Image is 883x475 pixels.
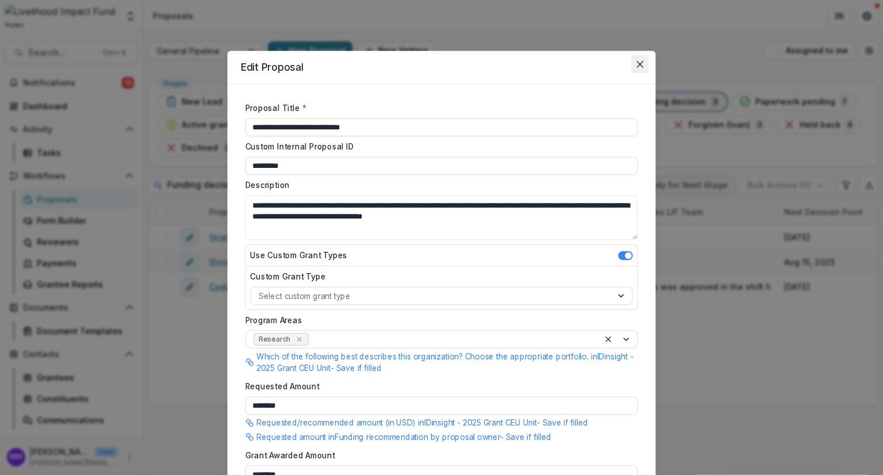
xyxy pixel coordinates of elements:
[245,141,631,152] label: Custom Internal Proposal ID
[228,51,656,85] header: Edit Proposal
[256,431,551,442] p: Requested amount in Funding recommendation by proposal owner - Save if filled
[245,314,631,325] label: Program Areas
[601,332,615,346] div: Clear selected options
[245,179,631,191] label: Description
[631,55,649,73] button: Close
[245,381,631,392] label: Requested Amount
[256,350,638,374] p: Which of the following best describes this organization? Choose the appropriate portfolio. in IDi...
[250,250,347,261] label: Use Custom Grant Types
[294,334,305,344] div: Remove Research
[256,417,588,428] p: Requested/recommended amount (in USD) in IDinsight - 2025 Grant CEU Unit - Save if filled
[245,449,631,461] label: Grant Awarded Amount
[250,271,626,282] label: Custom Grant Type
[245,102,631,114] label: Proposal Title
[259,335,290,343] span: Research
